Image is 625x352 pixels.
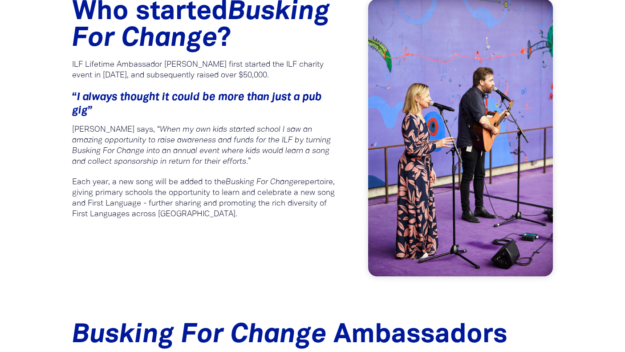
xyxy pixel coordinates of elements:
em: When my own kids started school I saw an amazing opportunity to raise awareness and funds for the... [72,126,331,166]
em: Busking For Change [72,323,326,348]
p: Each year, a new song will be added to the repertoire, giving primary schools the opportunity to ... [72,177,341,220]
em: “I always thought it could be more than just a pub gig” [72,93,322,116]
p: ILF Lifetime Ambassador [PERSON_NAME] first started the ILF charity event in [DATE], and subseque... [72,60,341,81]
em: Busking For Change [226,178,298,186]
p: [PERSON_NAME] says, “ .” [72,125,341,167]
span: Ambassadors [72,323,507,348]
